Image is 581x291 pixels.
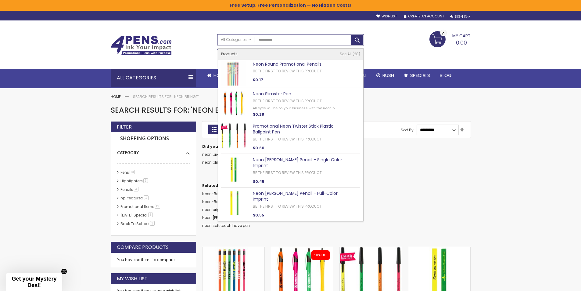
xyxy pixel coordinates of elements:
[253,106,343,111] div: All eyes will be on your business with the neon bl...
[371,69,399,82] a: Rush
[253,98,322,104] a: Be the first to review this product
[202,199,274,204] a: Neon-Bright Promo Pens - Special Offer
[202,223,250,228] a: neon soft touch have pen
[117,275,148,282] strong: My Wish List
[202,207,247,212] a: neon bright promo pens
[253,77,263,82] span: $0.17
[440,72,452,78] span: Blog
[221,37,251,42] span: All Categories
[144,195,149,200] span: 1
[61,268,67,275] button: Close teaser
[12,276,56,288] span: Get your Mystery Deal!
[253,213,264,218] span: $0.55
[435,69,457,82] a: Blog
[253,136,322,142] a: Be the first to review this product
[134,187,138,191] span: 4
[353,51,360,56] span: 28
[314,253,327,257] div: 10% OFF
[155,204,160,209] span: 19
[253,112,264,117] span: $0.28
[221,61,246,86] img: Neon Round Promotional Pencils
[253,157,342,169] a: Neon [PERSON_NAME] Pencil - Single Color Imprint
[429,31,471,46] a: 0.00 0
[404,14,444,19] a: Create an Account
[111,105,243,115] span: Search results for: 'neon bringt'
[202,144,471,149] dt: Did you mean
[253,68,322,74] a: Be the first to review this product
[111,36,172,55] img: 4Pens Custom Pens and Promotional Products
[117,132,190,145] strong: Shopping Options
[253,61,321,67] a: Neon Round Promotional Pencils
[442,31,445,37] span: 0
[208,125,220,134] strong: Grid
[410,72,430,78] span: Specials
[202,215,294,220] a: Neon [PERSON_NAME] Pencil - Single Color Imprint
[119,221,157,226] a: Back To School1
[130,170,135,174] span: 10
[382,72,394,78] span: Rush
[376,14,397,19] a: Wishlist
[117,244,169,251] strong: Compare Products
[213,72,226,78] span: Home
[148,213,153,217] span: 1
[202,191,247,196] a: Neon-Bright Promo Pens
[119,170,137,175] a: Pens10
[450,14,470,19] div: Sign In
[203,247,264,252] a: Neon Round Promotional Pencils
[202,152,224,157] a: neon bright
[221,191,246,216] img: Neon Carpenter Pencil - Full-Color Imprint
[253,204,322,209] a: Be the first to review this product
[111,253,196,267] div: You have no items to compare.
[340,247,402,252] a: Promotional Neon Twister Stick Plastic Ballpoint Pen
[221,123,246,148] img: Promotional Neon Twister Stick Plastic Ballpoint Pen
[150,221,155,226] span: 1
[202,183,471,188] dt: Related search terms
[253,91,291,97] a: Neon Slimster Pen
[253,145,264,151] span: $0.60
[111,69,196,87] div: All Categories
[340,52,360,56] a: See All 28
[340,51,352,56] span: See All
[218,35,254,45] a: All Categories
[313,45,364,58] div: Free shipping on pen orders over $199
[6,273,62,291] div: Get your Mystery Deal!Close teaser
[253,170,322,175] a: Be the first to review this product
[399,69,435,82] a: Specials
[253,179,264,184] span: $0.45
[202,160,222,165] a: neon bling
[253,123,334,135] a: Promotional Neon Twister Stick Plastic Ballpoint Pen
[111,94,121,99] a: Home
[271,247,333,252] a: Neon Slimster Pen
[119,178,150,184] a: Highlighters3
[221,51,238,56] span: Products
[117,145,190,156] div: Category
[119,187,141,192] a: Pencils4
[117,124,132,130] strong: Filter
[456,39,467,46] span: 0.00
[253,190,338,202] a: Neon [PERSON_NAME] Pencil - Full-Color Imprint
[401,127,414,132] label: Sort By
[221,91,246,116] img: Neon Slimster Pen
[119,204,162,209] a: Promotional Items19
[202,69,231,82] a: Home
[408,247,470,252] a: Neon Carpenter Pencil - Single Color Imprint
[119,195,151,201] a: hp-featured1
[119,213,155,218] a: [DATE] Special1
[143,178,148,183] span: 3
[221,157,246,182] img: Neon Carpenter Pencil - Single Color Imprint
[133,94,199,99] strong: Search results for: 'neon bringt'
